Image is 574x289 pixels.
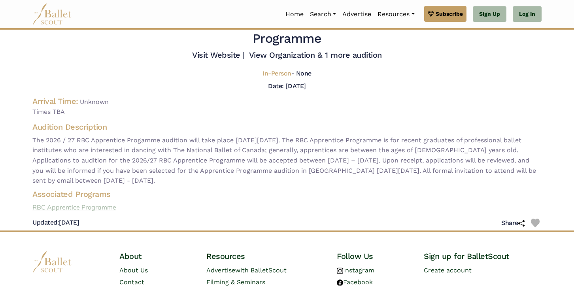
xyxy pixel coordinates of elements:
[424,6,466,22] a: Subscribe
[374,6,417,23] a: Resources
[337,278,373,286] a: Facebook
[32,135,542,186] span: The 2026 / 27 RBC Apprentice Progamme audition will take place [DATE][DATE]. The RBC Apprentice P...
[424,251,542,261] h4: Sign up for BalletScout
[206,278,265,286] a: Filming & Seminars
[249,50,382,60] a: View Organization & 1 more audition
[337,280,343,286] img: facebook logo
[32,219,79,227] h5: [DATE]
[32,96,78,106] h4: Arrival Time:
[337,266,374,274] a: Instagram
[253,14,463,46] span: — RBC Apprentice Programme
[80,98,109,106] span: Unknown
[26,189,548,199] h4: Associated Programs
[501,219,525,227] h5: Share
[192,50,245,60] a: Visit Website |
[339,6,374,23] a: Advertise
[32,107,542,117] span: Times TBA
[32,251,72,273] img: logo
[337,268,343,274] img: instagram logo
[119,266,148,274] a: About Us
[262,70,312,78] h5: - None
[235,266,287,274] span: with BalletScout
[206,266,287,274] a: Advertisewith BalletScout
[26,202,548,213] a: RBC Apprentice Programme
[428,9,434,18] img: gem.svg
[436,9,463,18] span: Subscribe
[32,219,59,226] span: Updated:
[268,82,306,90] h5: Date: [DATE]
[119,278,144,286] a: Contact
[32,122,542,132] h4: Audition Description
[206,251,324,261] h4: Resources
[282,6,307,23] a: Home
[262,70,291,77] span: In-Person
[337,251,411,261] h4: Follow Us
[119,251,194,261] h4: About
[473,6,506,22] a: Sign Up
[307,6,339,23] a: Search
[424,266,472,274] a: Create account
[513,6,542,22] a: Log In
